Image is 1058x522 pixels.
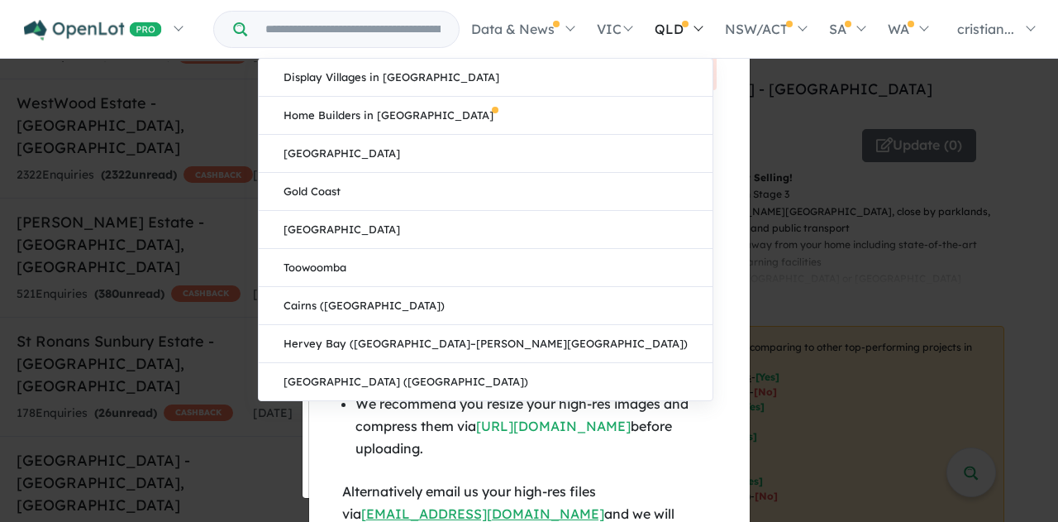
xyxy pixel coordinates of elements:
a: Gold Coast [259,173,712,211]
li: We recommend you resize your high-res images and compress them via before uploading. [355,393,717,461]
img: Openlot PRO Logo White [24,20,162,41]
a: Home Builders in [GEOGRAPHIC_DATA] [259,97,712,135]
a: [GEOGRAPHIC_DATA] ([GEOGRAPHIC_DATA]) [259,363,712,400]
input: Try estate name, suburb, builder or developer [250,12,455,47]
a: [GEOGRAPHIC_DATA] [259,135,712,173]
a: [GEOGRAPHIC_DATA] [259,211,712,249]
a: Hervey Bay ([GEOGRAPHIC_DATA]–[PERSON_NAME][GEOGRAPHIC_DATA]) [259,325,712,363]
a: Display Villages in [GEOGRAPHIC_DATA] [259,59,712,97]
span: cristian... [957,21,1014,37]
a: [URL][DOMAIN_NAME] [476,418,631,434]
a: [EMAIL_ADDRESS][DOMAIN_NAME] [361,505,604,522]
a: Cairns ([GEOGRAPHIC_DATA]) [259,287,712,325]
a: Toowoomba [259,249,712,287]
